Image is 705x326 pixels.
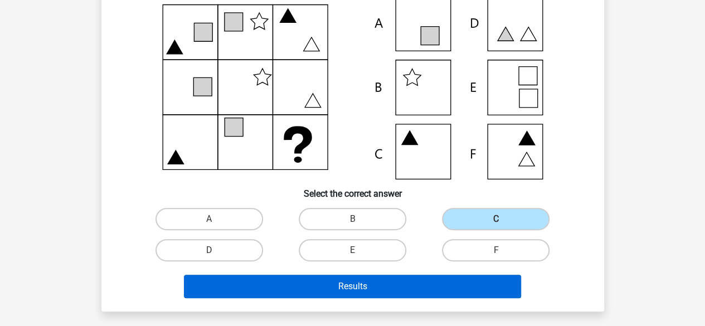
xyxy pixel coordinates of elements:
[155,239,263,261] label: D
[155,208,263,230] label: A
[442,208,550,230] label: C
[184,275,521,298] button: Results
[299,239,406,261] label: E
[299,208,406,230] label: B
[442,239,550,261] label: F
[119,179,586,199] h6: Select the correct answer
